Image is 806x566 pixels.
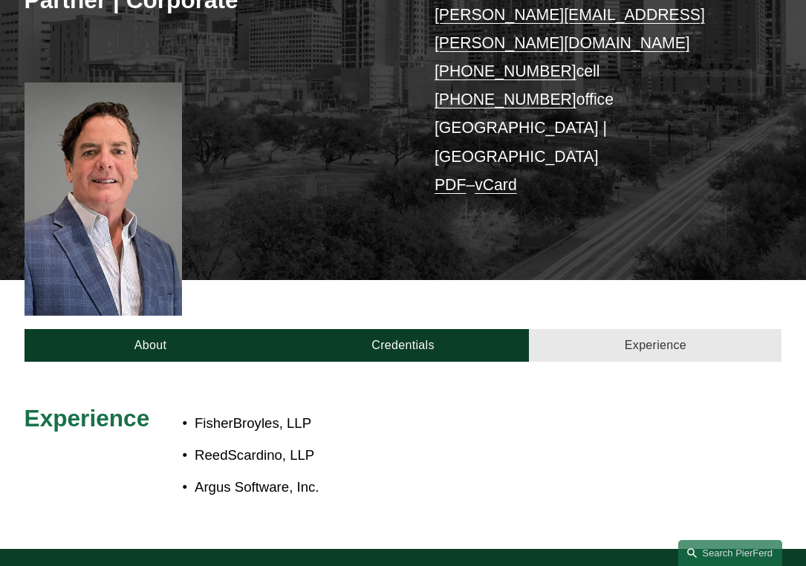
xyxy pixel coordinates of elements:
[678,540,782,566] a: Search this site
[529,329,781,362] a: Experience
[277,329,530,362] a: Credentials
[25,329,277,362] a: About
[475,176,517,193] a: vCard
[435,176,466,193] a: PDF
[25,405,150,432] span: Experience
[435,1,750,199] p: cell office [GEOGRAPHIC_DATA] | [GEOGRAPHIC_DATA] –
[195,443,687,467] p: ReedScardino, LLP
[435,91,576,108] a: [PHONE_NUMBER]
[435,62,576,79] a: [PHONE_NUMBER]
[435,6,705,51] a: [PERSON_NAME][EMAIL_ADDRESS][PERSON_NAME][DOMAIN_NAME]
[195,475,687,499] p: Argus Software, Inc.
[195,411,687,435] p: FisherBroyles, LLP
